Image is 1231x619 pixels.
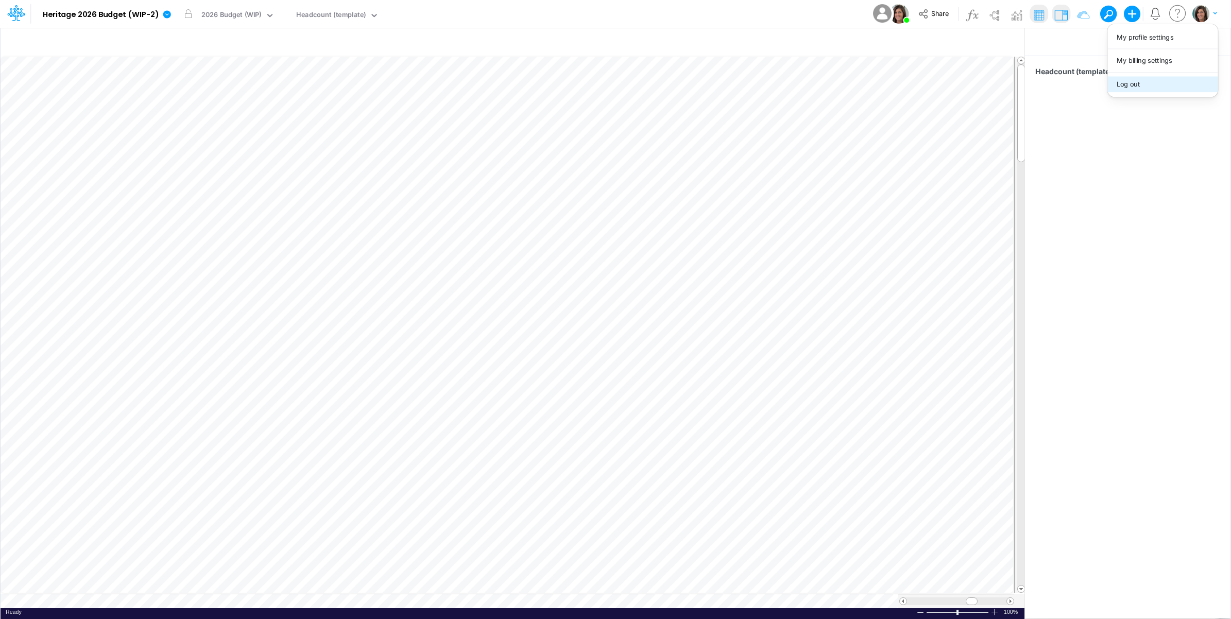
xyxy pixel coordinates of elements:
div: Zoom level [1004,608,1019,616]
a: Notifications [1150,8,1161,20]
input: Type a title here [9,32,800,54]
div: Zoom In [990,608,999,616]
button: Share [913,6,956,22]
iframe: FastComments [1035,85,1230,228]
img: User Image Icon [889,4,909,24]
img: User Image Icon [870,2,894,25]
div: Zoom Out [916,609,925,616]
button: Log out [1107,76,1218,92]
button: My billing settings [1107,53,1218,68]
button: My profile settings [1107,29,1218,45]
span: Headcount (template) [1035,66,1224,77]
div: Zoom [926,608,990,616]
span: 100% [1004,608,1019,616]
div: 2026 Budget (WIP) [201,10,262,22]
div: Headcount (template) [296,10,366,22]
b: Heritage 2026 Budget (WIP-2) [43,10,159,20]
span: Share [931,9,949,17]
div: In Ready mode [6,608,22,616]
div: Zoom [956,610,959,615]
span: Ready [6,609,22,615]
